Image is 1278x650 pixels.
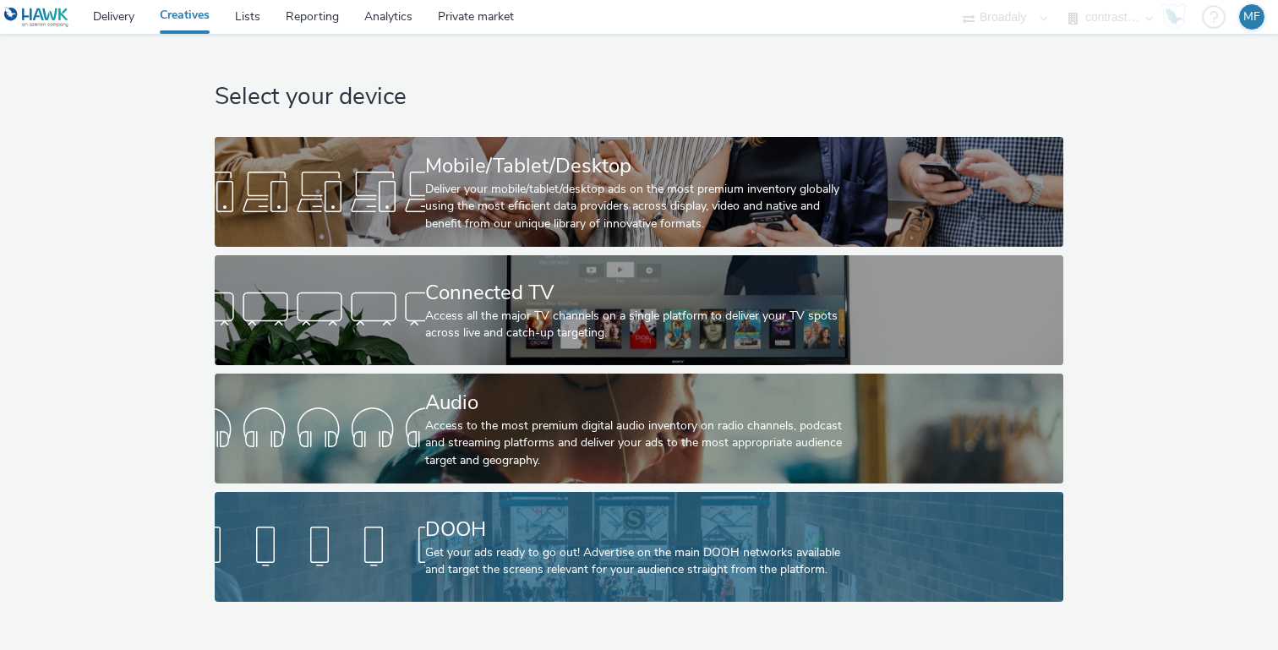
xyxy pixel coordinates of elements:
[425,515,846,544] div: DOOH
[425,308,846,342] div: Access all the major TV channels on a single platform to deliver your TV spots across live and ca...
[425,418,846,469] div: Access to the most premium digital audio inventory on radio channels, podcast and streaming platf...
[1243,4,1260,30] div: MF
[4,7,69,28] img: undefined Logo
[1161,3,1193,30] a: Hawk Academy
[425,151,846,181] div: Mobile/Tablet/Desktop
[215,255,1062,365] a: Connected TVAccess all the major TV channels on a single platform to deliver your TV spots across...
[425,388,846,418] div: Audio
[425,544,846,579] div: Get your ads ready to go out! Advertise on the main DOOH networks available and target the screen...
[215,81,1062,113] h1: Select your device
[425,181,846,232] div: Deliver your mobile/tablet/desktop ads on the most premium inventory globally using the most effi...
[1161,3,1187,30] img: Hawk Academy
[425,278,846,308] div: Connected TV
[215,492,1062,602] a: DOOHGet your ads ready to go out! Advertise on the main DOOH networks available and target the sc...
[215,374,1062,483] a: AudioAccess to the most premium digital audio inventory on radio channels, podcast and streaming ...
[215,137,1062,247] a: Mobile/Tablet/DesktopDeliver your mobile/tablet/desktop ads on the most premium inventory globall...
